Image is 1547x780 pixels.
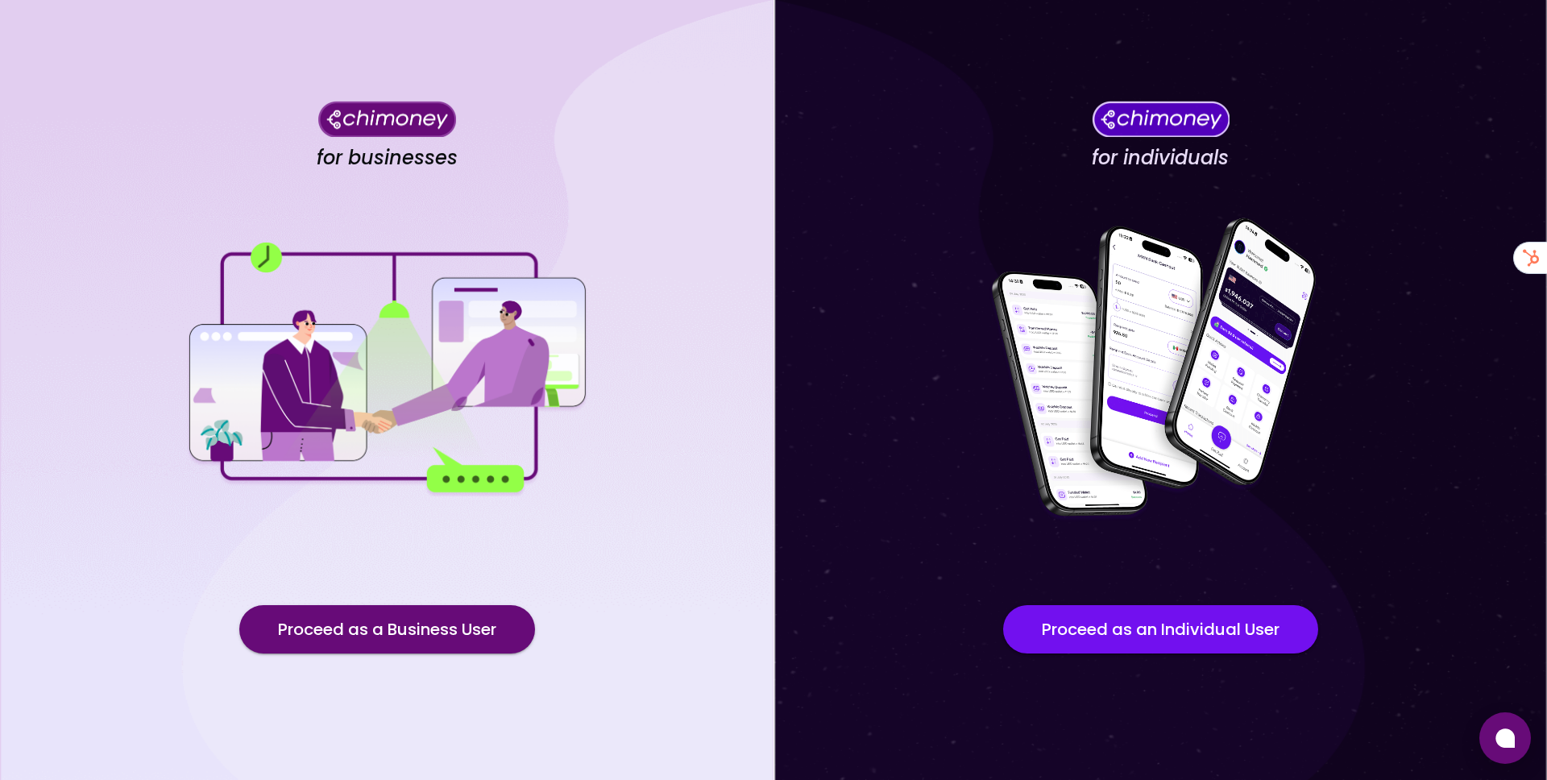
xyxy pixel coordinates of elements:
button: Proceed as an Individual User [1003,605,1318,653]
h4: for businesses [317,146,458,170]
img: Chimoney for businesses [318,101,456,137]
h4: for individuals [1092,146,1229,170]
button: Proceed as a Business User [239,605,535,653]
img: Chimoney for individuals [1092,101,1230,137]
img: for businesses [185,243,588,496]
button: Open chat window [1479,712,1531,764]
img: for individuals [959,209,1362,531]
